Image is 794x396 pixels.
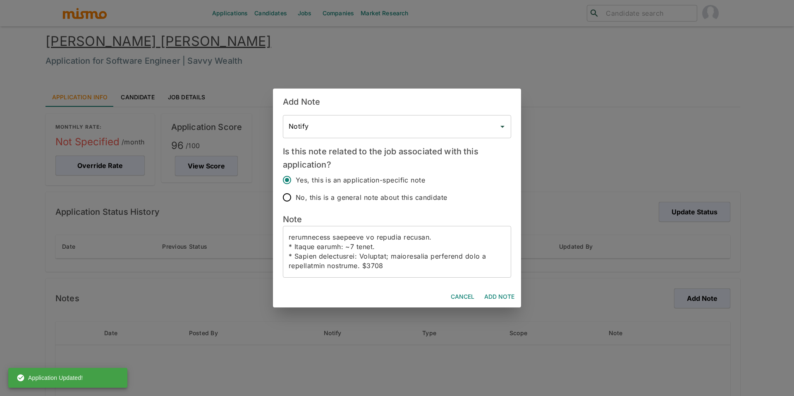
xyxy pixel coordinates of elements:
[296,192,447,203] span: No, this is a general note about this candidate
[283,214,302,224] span: Note
[17,370,83,385] div: Application Updated!
[481,289,518,305] button: Add Note
[273,89,521,115] h2: Add Note
[497,121,508,132] button: Open
[296,174,425,186] span: Yes, this is an application-specific note
[283,146,478,170] span: Is this note related to the job associated with this application?
[447,289,478,305] button: Cancel
[289,233,505,271] textarea: Loremipsum: * 53–01 dolor si ametcons adipiscinge, sedd e tempor incididunt ut labo etdolor mag a...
